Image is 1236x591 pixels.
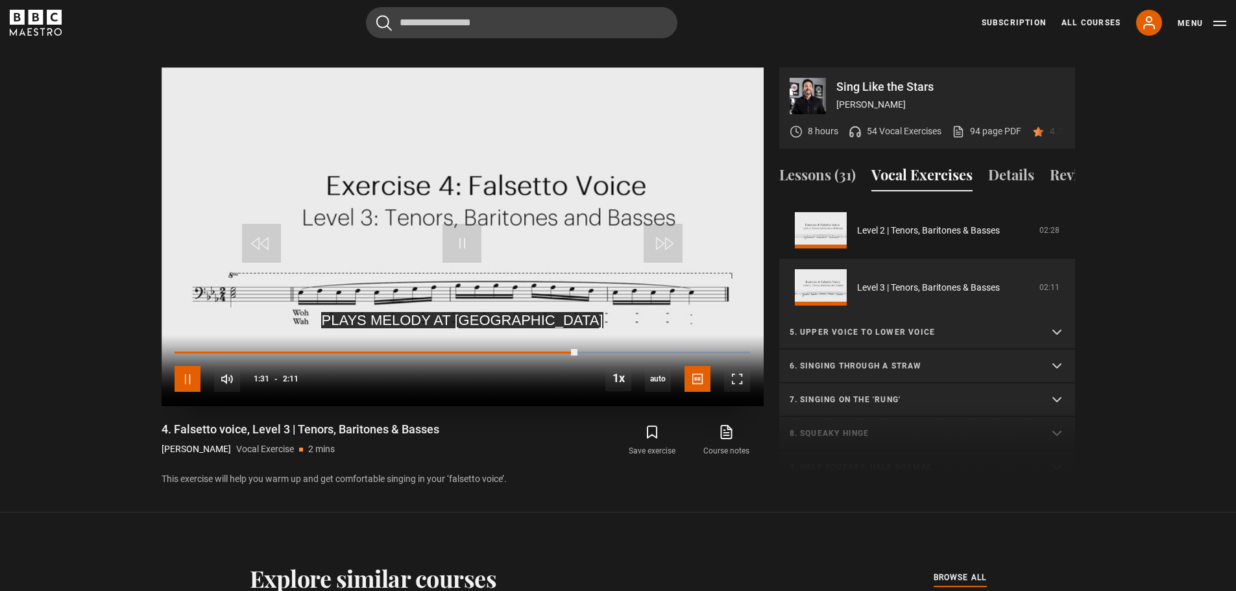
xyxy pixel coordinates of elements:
a: 94 page PDF [952,125,1021,138]
div: Progress Bar [175,352,749,354]
svg: BBC Maestro [10,10,62,36]
p: 6. Singing through a straw [790,360,1034,372]
button: Details [988,164,1034,191]
span: 2:11 [283,367,298,391]
span: 1:31 [254,367,269,391]
button: Save exercise [615,422,689,459]
a: Level 2 | Tenors, Baritones & Basses [857,224,1000,237]
summary: 5. Upper voice to lower voice [779,316,1075,350]
p: [PERSON_NAME] [162,442,231,456]
p: 8 hours [808,125,838,138]
button: Captions [685,366,710,392]
a: Course notes [689,422,763,459]
div: Current quality: 360p [645,366,671,392]
p: 5. Upper voice to lower voice [790,326,1034,338]
button: Playback Rate [605,365,631,391]
summary: 6. Singing through a straw [779,350,1075,383]
button: Mute [214,366,240,392]
p: Vocal Exercise [236,442,294,456]
span: - [274,374,278,383]
video-js: Video Player [162,67,764,406]
button: Lessons (31) [779,164,856,191]
p: This exercise will help you warm up and get comfortable singing in your ‘falsetto voice’. [162,472,764,486]
span: browse all [934,571,987,584]
a: browse all [934,571,987,585]
p: 7. Singing on the 'rung' [790,394,1034,405]
button: Submit the search query [376,15,392,31]
h1: 4. Falsetto voice, Level 3 | Tenors, Baritones & Basses [162,422,439,437]
button: Reviews (60) [1050,164,1131,191]
p: 54 Vocal Exercises [867,125,941,138]
summary: 7. Singing on the 'rung' [779,383,1075,417]
a: Level 3 | Tenors, Baritones & Basses [857,281,1000,295]
input: Search [366,7,677,38]
p: Sing Like the Stars [836,81,1065,93]
p: [PERSON_NAME] [836,98,1065,112]
button: Fullscreen [724,366,750,392]
a: All Courses [1061,17,1121,29]
button: Pause [175,366,200,392]
a: Subscription [982,17,1046,29]
button: Toggle navigation [1178,17,1226,30]
button: Vocal Exercises [871,164,973,191]
span: auto [645,366,671,392]
p: 2 mins [308,442,335,456]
